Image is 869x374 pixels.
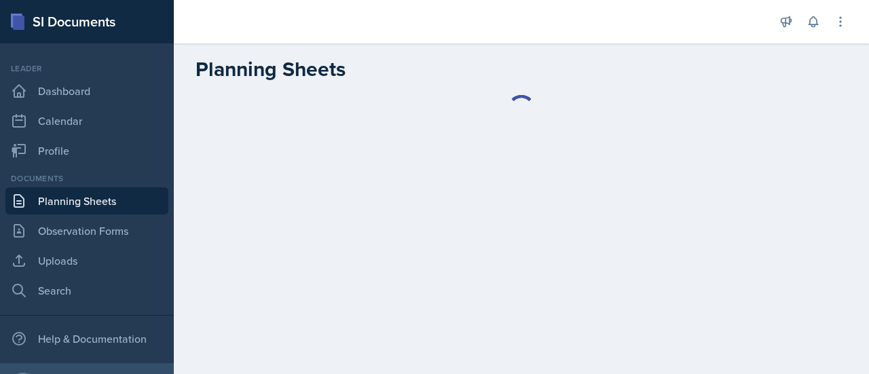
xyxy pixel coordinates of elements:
div: Help & Documentation [5,325,168,352]
a: Dashboard [5,77,168,105]
h2: Planning Sheets [196,57,346,81]
a: Calendar [5,107,168,134]
div: Leader [5,62,168,75]
a: Uploads [5,247,168,274]
a: Planning Sheets [5,187,168,214]
div: Documents [5,172,168,185]
a: Observation Forms [5,217,168,244]
a: Search [5,277,168,304]
a: Profile [5,137,168,164]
